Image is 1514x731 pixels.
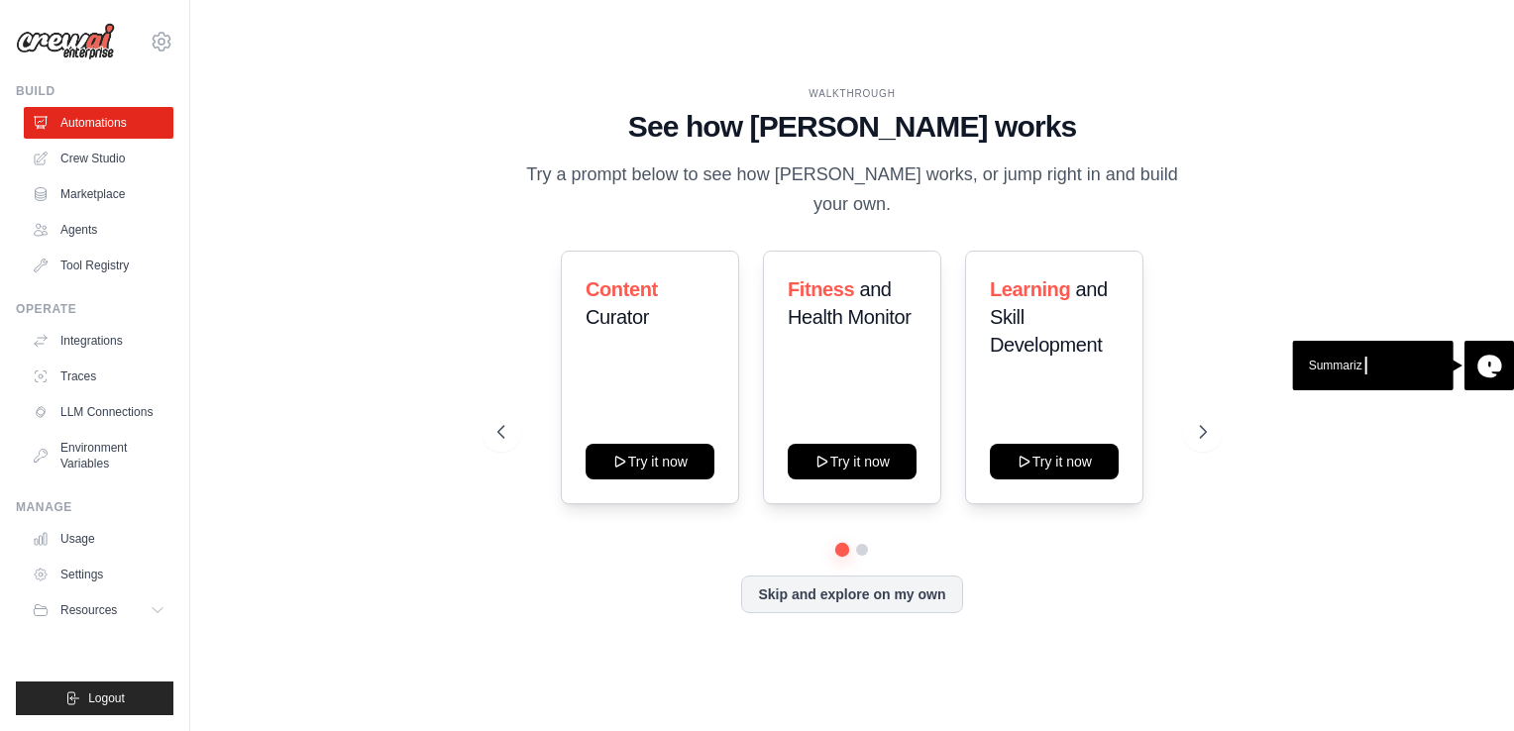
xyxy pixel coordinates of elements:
div: Operate [16,301,173,317]
a: Crew Studio [24,143,173,174]
button: Try it now [586,444,714,479]
span: and Skill Development [990,278,1108,356]
span: Content [586,278,658,300]
a: Environment Variables [24,432,173,479]
button: Try it now [788,444,917,479]
a: LLM Connections [24,396,173,428]
button: Resources [24,594,173,626]
div: Build [16,83,173,99]
img: Logo [16,23,115,60]
a: Traces [24,361,173,392]
a: Settings [24,559,173,590]
span: Fitness [788,278,854,300]
div: Manage [16,499,173,515]
span: Resources [60,602,117,618]
button: Skip and explore on my own [741,575,962,613]
button: Logout [16,681,173,715]
span: Curator [586,306,649,328]
span: Logout [88,690,125,706]
a: Marketplace [24,178,173,210]
div: WALKTHROUGH [497,86,1206,101]
h1: See how [PERSON_NAME] works [497,109,1206,145]
a: Tool Registry [24,250,173,281]
a: Usage [24,523,173,555]
a: Integrations [24,325,173,357]
a: Agents [24,214,173,246]
a: Automations [24,107,173,139]
span: Learning [990,278,1070,300]
span: and Health Monitor [788,278,911,328]
p: Try a prompt below to see how [PERSON_NAME] works, or jump right in and build your own. [519,160,1185,219]
button: Try it now [990,444,1119,479]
